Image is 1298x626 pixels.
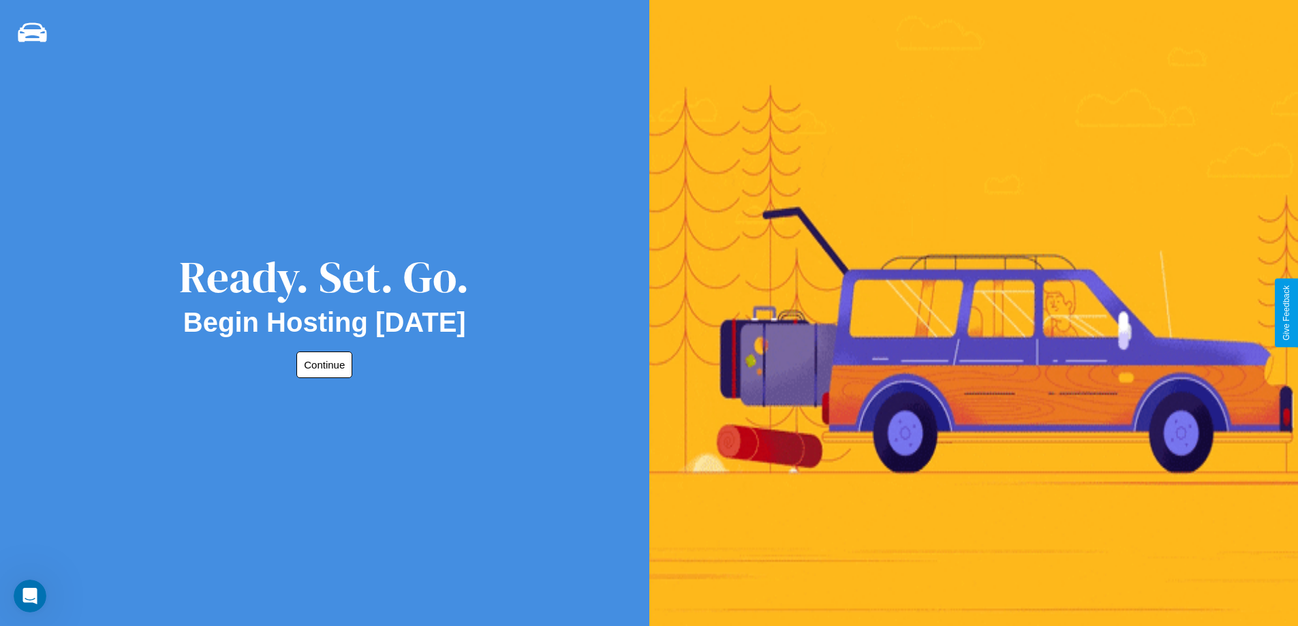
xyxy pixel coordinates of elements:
div: Ready. Set. Go. [179,247,469,307]
iframe: Intercom live chat [14,580,46,612]
h2: Begin Hosting [DATE] [183,307,466,338]
div: Give Feedback [1282,285,1291,341]
button: Continue [296,351,352,378]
